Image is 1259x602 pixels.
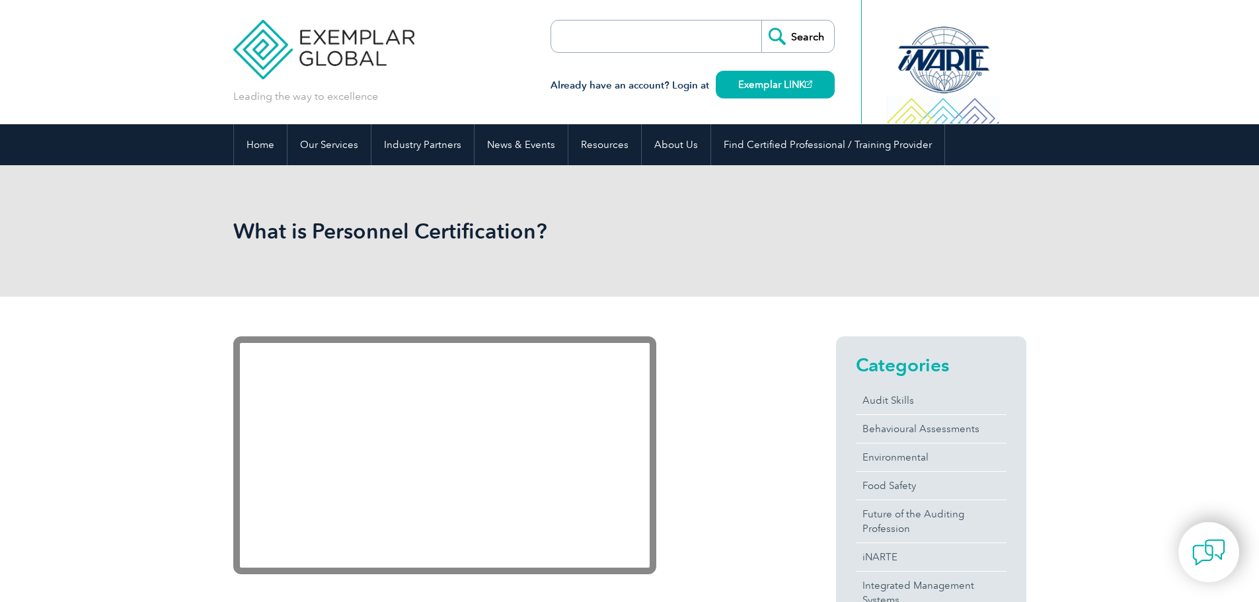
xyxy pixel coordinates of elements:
h3: Already have an account? Login at [551,77,835,94]
a: Resources [568,124,641,165]
a: Future of the Auditing Profession [856,500,1007,543]
input: Search [761,20,834,52]
h2: Categories [856,354,1007,375]
a: Behavioural Assessments [856,415,1007,443]
a: iNARTE [856,543,1007,571]
a: About Us [642,124,710,165]
a: Find Certified Professional / Training Provider [711,124,944,165]
a: Exemplar LINK [716,71,835,98]
p: Leading the way to excellence [233,89,378,104]
a: Environmental [856,443,1007,471]
a: Home [234,124,287,165]
a: Our Services [287,124,371,165]
a: Industry Partners [371,124,474,165]
h1: What is Personnel Certification? [233,218,741,244]
img: contact-chat.png [1192,536,1225,569]
iframe: YouTube video player [233,336,656,574]
a: News & Events [475,124,568,165]
a: Food Safety [856,472,1007,500]
img: open_square.png [805,81,812,88]
a: Audit Skills [856,387,1007,414]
